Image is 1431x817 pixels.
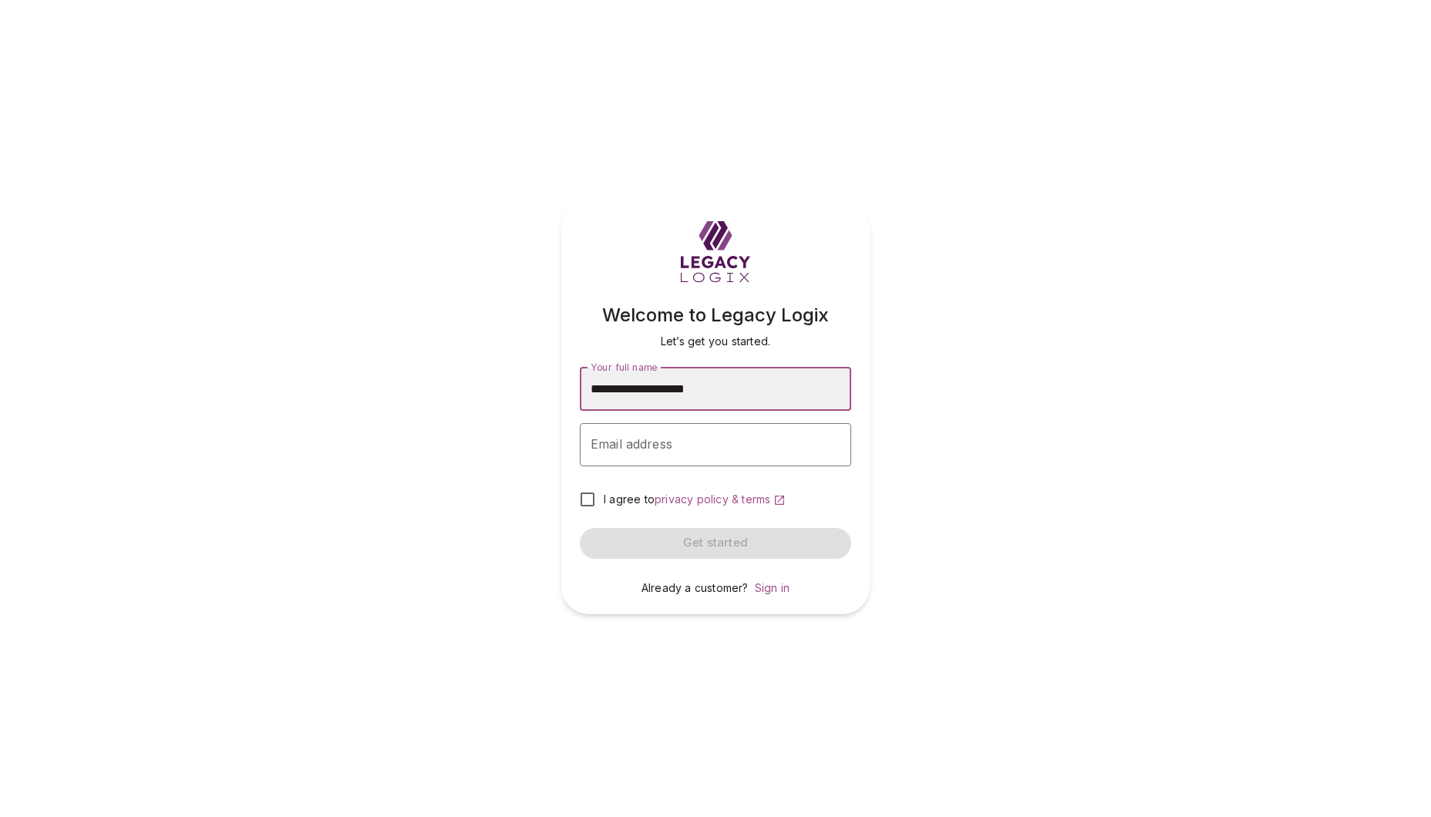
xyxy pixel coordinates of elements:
[655,493,770,506] span: privacy policy & terms
[655,493,786,506] a: privacy policy & terms
[755,581,790,594] a: Sign in
[641,581,749,594] span: Already a customer?
[602,304,829,326] span: Welcome to Legacy Logix
[661,335,770,348] span: Let’s get you started.
[604,493,655,506] span: I agree to
[591,361,657,372] span: Your full name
